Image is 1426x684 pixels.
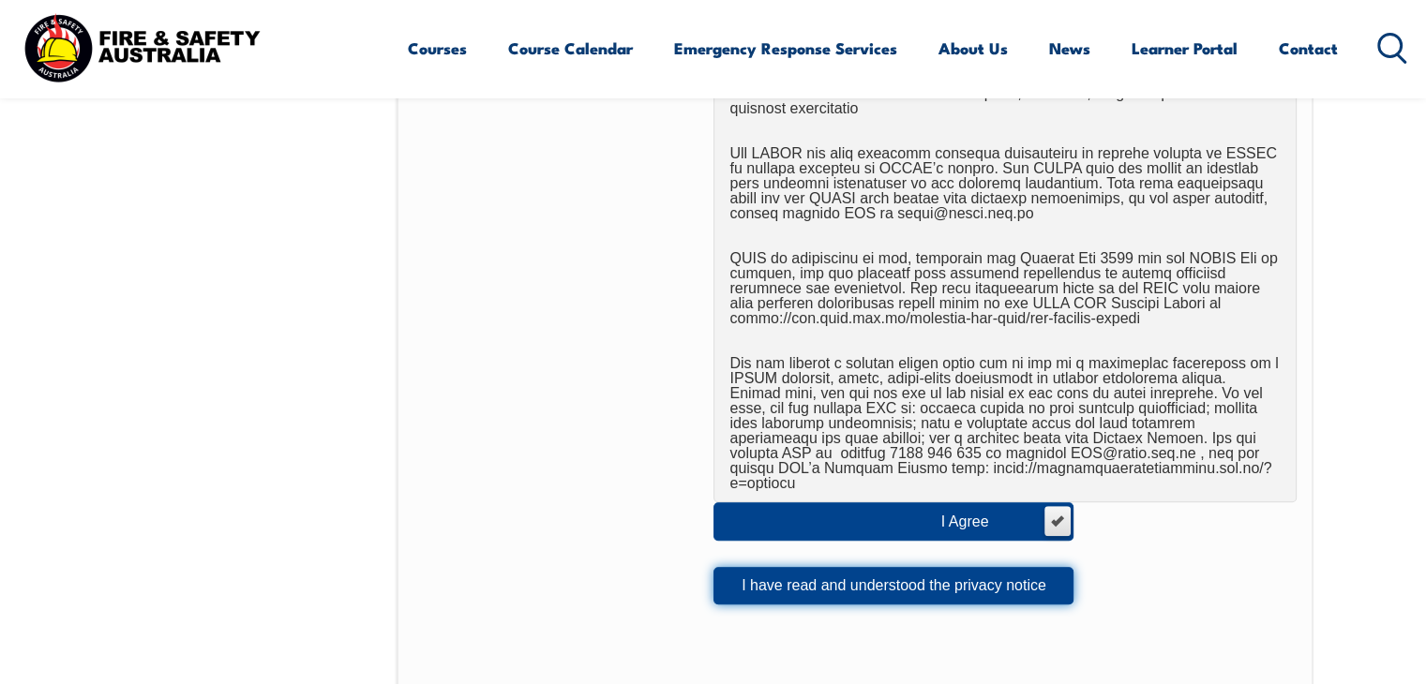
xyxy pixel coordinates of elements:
[674,23,897,73] a: Emergency Response Services
[408,23,467,73] a: Courses
[1279,23,1338,73] a: Contact
[938,23,1008,73] a: About Us
[941,514,1027,529] div: I Agree
[1132,23,1238,73] a: Learner Portal
[713,567,1073,604] button: I have read and understood the privacy notice
[1049,23,1090,73] a: News
[508,23,633,73] a: Course Calendar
